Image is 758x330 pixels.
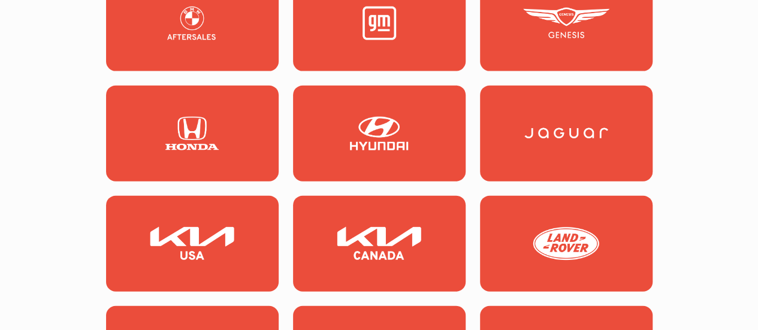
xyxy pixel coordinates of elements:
img: KIA Canada [336,227,422,261]
img: BMW Fixed Ops [149,7,235,40]
img: Honda [149,117,235,150]
img: Land Rover [523,227,609,261]
img: Genesis [523,7,609,40]
img: Hyundai [336,117,422,150]
img: KIA [149,227,235,261]
img: General Motors [336,7,422,40]
img: Jaguar [523,117,609,150]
